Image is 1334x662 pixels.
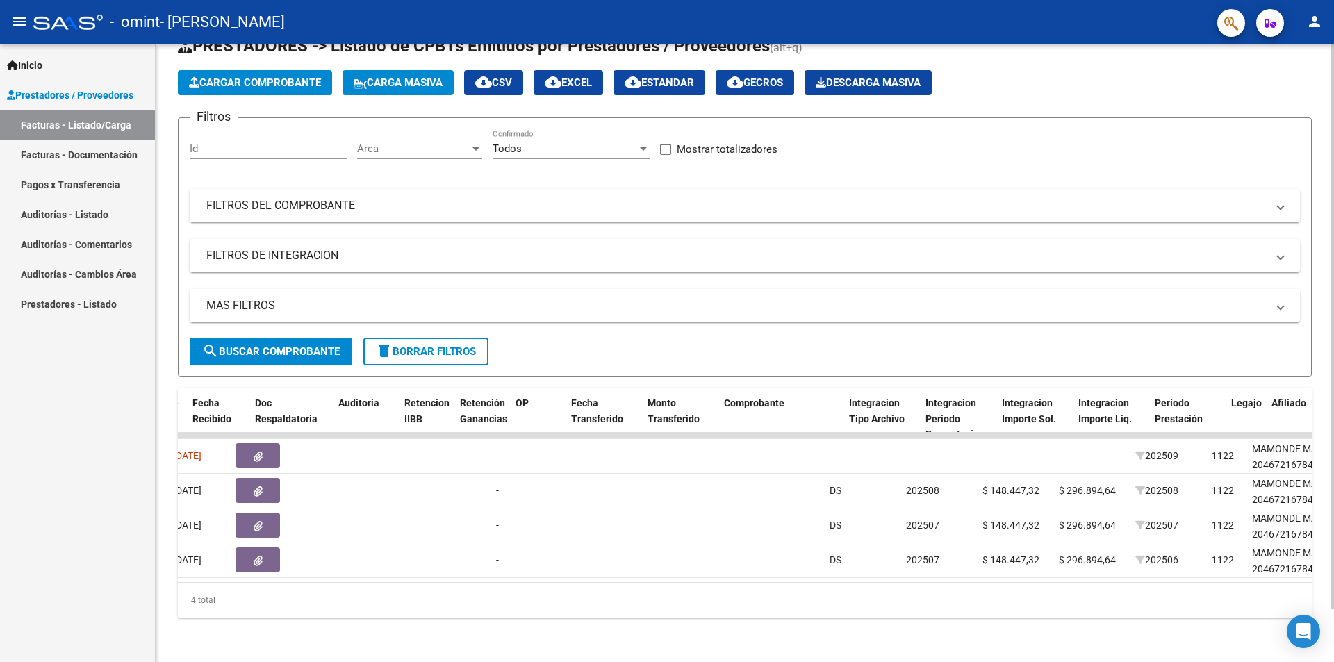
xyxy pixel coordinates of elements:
div: 1122 [1212,448,1234,464]
span: Prestadores / Proveedores [7,88,133,103]
span: - [496,520,499,531]
span: Comprobante [724,397,784,408]
span: (alt+q) [770,41,802,54]
datatable-header-cell: Monto Transferido [642,388,718,449]
span: Fecha Transferido [571,397,623,424]
button: Gecros [716,70,794,95]
datatable-header-cell: Período Prestación [1149,388,1226,449]
span: 202509 [1135,450,1178,461]
span: 202507 [1135,520,1178,531]
span: DS [830,485,841,496]
mat-icon: cloud_download [727,74,743,90]
span: Período Prestación [1155,397,1203,424]
app-download-masive: Descarga masiva de comprobantes (adjuntos) [805,70,932,95]
span: Retención Ganancias [460,397,507,424]
datatable-header-cell: OP [510,388,566,449]
span: Monto Transferido [648,397,700,424]
span: $ 148.447,32 [982,554,1039,565]
span: Buscar Comprobante [202,345,340,358]
datatable-header-cell: Integracion Importe Sol. [996,388,1073,449]
span: Integracion Tipo Archivo [849,397,905,424]
span: 202507 [906,554,939,565]
span: CSV [475,76,512,89]
span: $ 296.894,64 [1059,520,1116,531]
mat-icon: delete [376,342,393,359]
span: 202508 [1135,485,1178,496]
span: Integracion Importe Liq. [1078,397,1132,424]
div: 1122 [1212,483,1234,499]
button: Descarga Masiva [805,70,932,95]
span: [DATE] [173,520,201,531]
span: Integracion Importe Sol. [1002,397,1056,424]
mat-expansion-panel-header: MAS FILTROS [190,289,1300,322]
datatable-header-cell: Integracion Tipo Archivo [843,388,920,449]
span: $ 148.447,32 [982,485,1039,496]
button: Estandar [614,70,705,95]
button: Buscar Comprobante [190,338,352,365]
span: Legajo [1231,397,1262,408]
span: Fecha Recibido [192,397,231,424]
span: [DATE] [173,450,201,461]
datatable-header-cell: Legajo [1226,388,1266,449]
span: OP [516,397,529,408]
mat-icon: cloud_download [625,74,641,90]
datatable-header-cell: Retencion IIBB [399,388,454,449]
span: - [496,485,499,496]
span: Area [357,142,470,155]
span: - [496,554,499,565]
span: Todos [493,142,522,155]
div: 1122 [1212,518,1234,533]
span: Estandar [625,76,694,89]
datatable-header-cell: Comprobante [718,388,843,449]
span: [DATE] [173,485,201,496]
span: $ 296.894,64 [1059,485,1116,496]
span: Cargar Comprobante [189,76,321,89]
button: Carga Masiva [343,70,454,95]
span: EXCEL [545,76,592,89]
datatable-header-cell: Auditoria [333,388,399,449]
span: 202508 [906,485,939,496]
span: Afiliado [1271,397,1306,408]
mat-panel-title: FILTROS DEL COMPROBANTE [206,198,1267,213]
span: - omint [110,7,160,38]
button: CSV [464,70,523,95]
span: Descarga Masiva [816,76,921,89]
span: Borrar Filtros [376,345,476,358]
datatable-header-cell: Retención Ganancias [454,388,510,449]
mat-icon: cloud_download [545,74,561,90]
span: DS [830,520,841,531]
button: EXCEL [534,70,603,95]
span: $ 296.894,64 [1059,554,1116,565]
mat-icon: menu [11,13,28,30]
button: Borrar Filtros [363,338,488,365]
span: Mostrar totalizadores [677,141,777,158]
span: Carga Masiva [354,76,443,89]
span: - [496,450,499,461]
datatable-header-cell: Integracion Importe Liq. [1073,388,1149,449]
span: Doc Respaldatoria [255,397,318,424]
span: 202507 [906,520,939,531]
span: [DATE] [173,554,201,565]
span: Auditoria [338,397,379,408]
button: Cargar Comprobante [178,70,332,95]
span: 202506 [1135,554,1178,565]
span: Retencion IIBB [404,397,450,424]
datatable-header-cell: Fecha Transferido [566,388,642,449]
span: Integracion Periodo Presentacion [925,397,985,440]
datatable-header-cell: Fecha Recibido [187,388,249,449]
span: - [PERSON_NAME] [160,7,285,38]
span: $ 148.447,32 [982,520,1039,531]
div: 4 total [178,583,1312,618]
span: PRESTADORES -> Listado de CPBTs Emitidos por Prestadores / Proveedores [178,36,770,56]
mat-icon: person [1306,13,1323,30]
mat-icon: cloud_download [475,74,492,90]
h3: Filtros [190,107,238,126]
div: Open Intercom Messenger [1287,615,1320,648]
span: Inicio [7,58,42,73]
span: Gecros [727,76,783,89]
datatable-header-cell: Doc Respaldatoria [249,388,333,449]
div: 1122 [1212,552,1234,568]
datatable-header-cell: Integracion Periodo Presentacion [920,388,996,449]
mat-expansion-panel-header: FILTROS DE INTEGRACION [190,239,1300,272]
span: DS [830,554,841,565]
